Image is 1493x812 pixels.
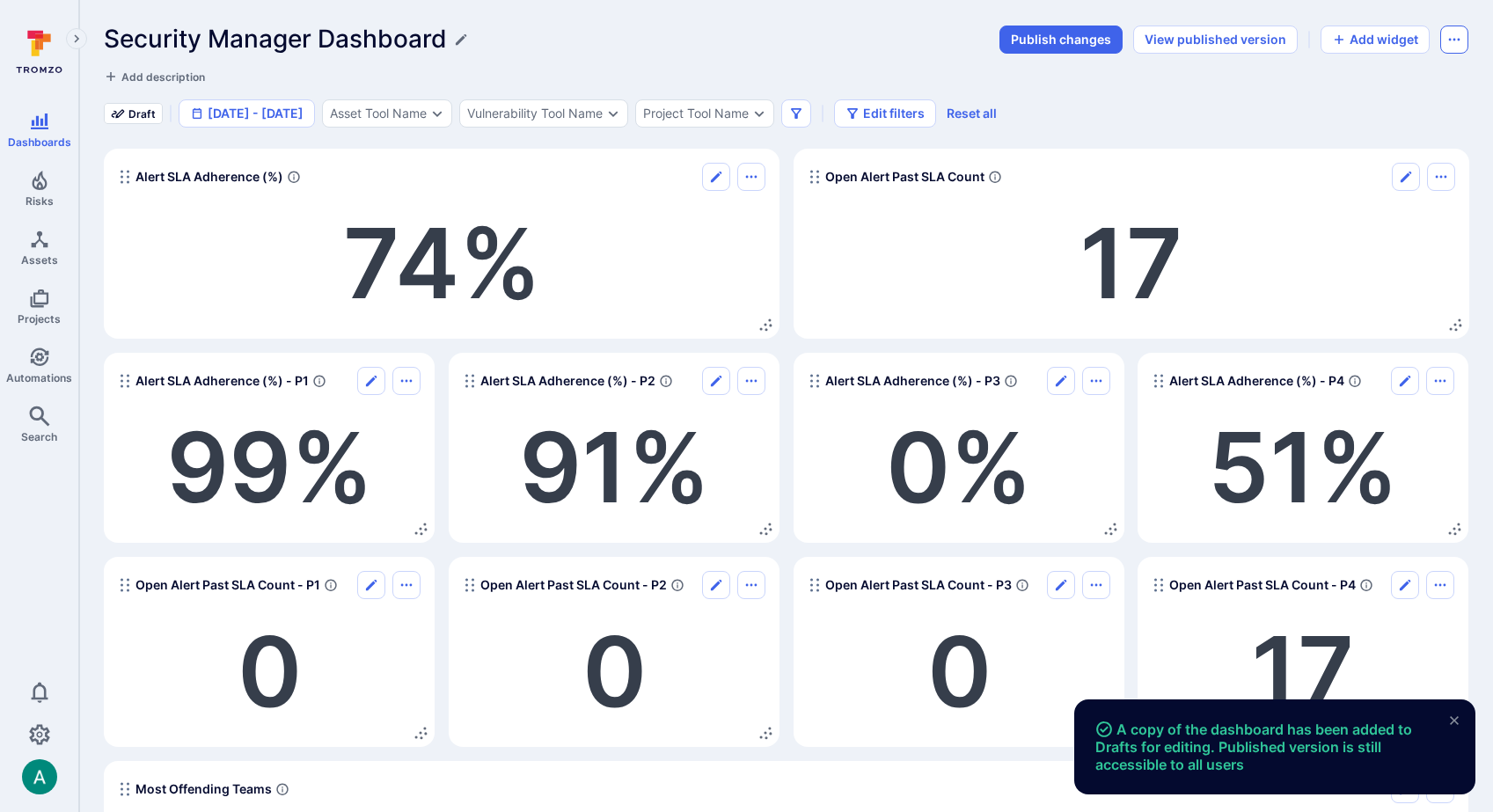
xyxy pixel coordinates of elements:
[8,135,71,149] span: Dashboards
[794,149,1469,339] div: Widget
[702,571,730,599] button: Edit
[1251,612,1355,730] a: 17
[1047,367,1075,395] button: Edit
[582,612,647,730] a: 0
[737,367,765,395] button: Options menu
[927,612,992,730] a: 0
[947,106,997,121] button: Reset all
[22,759,57,794] img: ACg8ocLSa5mPYBaXNx3eFu_EmspyJX0laNWN7cXOFirfQ7srZveEpg=s96-c
[794,353,1124,543] div: Widget
[21,430,57,443] span: Search
[1391,571,1419,599] button: Edit
[737,163,765,191] button: Options menu
[22,759,57,794] div: Arjan Dehar
[643,106,749,121] button: Project Tool Name
[6,371,72,384] span: Automations
[1079,204,1183,322] a: 17
[1138,557,1468,747] div: Widget
[104,103,163,124] div: Draft
[1095,721,1454,773] span: A copy of the dashboard has been added to Drafts for editing. Published version is still accessib...
[70,32,83,47] i: Expand navigation menu
[1133,26,1298,54] button: View published version
[104,25,447,54] h1: Security Manager Dashboard
[886,408,1032,526] span: %
[392,367,421,395] button: Options menu
[1169,576,1356,594] span: Open Alert Past SLA Count - P4
[343,204,541,322] span: %
[1169,372,1344,390] span: Alert SLA Adherence (%) - P4
[343,204,459,322] span: 74
[135,372,309,390] span: Alert SLA Adherence (%) - P1
[1427,163,1455,191] button: Options menu
[702,163,730,191] button: Edit
[794,557,1124,747] div: Widget
[825,168,984,186] span: Open Alert Past SLA Count
[781,99,811,128] button: Filters
[519,408,710,526] span: %
[752,106,766,121] button: Expand dropdown
[357,571,385,599] button: Edit
[467,106,603,121] button: Vulnerability Tool Name
[430,106,444,121] button: Expand dropdown
[166,408,291,526] span: 99
[834,99,936,128] button: Edit filters
[238,612,302,730] a: 0
[519,408,628,526] span: 91
[449,353,779,543] div: Widget
[104,149,779,339] div: Widget
[1082,367,1110,395] button: Options menu
[737,571,765,599] button: Options menu
[66,28,87,49] button: Expand navigation menu
[104,557,435,747] div: Widget
[886,408,950,526] span: 0
[1440,26,1468,54] button: Dashboard menu
[1082,571,1110,599] button: Options menu
[825,576,1012,594] span: Open Alert Past SLA Count - P3
[1426,571,1454,599] button: Options menu
[1391,367,1419,395] button: Edit
[392,571,421,599] button: Options menu
[104,353,435,543] div: Widget
[18,312,61,326] span: Projects
[999,26,1123,54] button: Publish changes
[26,194,54,208] span: Risks
[454,33,468,47] button: Edit title
[1208,408,1316,526] span: 51
[1138,353,1468,543] div: Widget
[135,780,272,798] span: Most Offending Teams
[121,70,205,84] span: Add description
[179,99,315,128] button: [DATE] - [DATE]
[1426,367,1454,395] button: Options menu
[21,253,58,267] span: Assets
[480,576,667,594] span: Open Alert Past SLA Count - P2
[702,367,730,395] button: Edit
[135,168,283,186] span: Alert SLA Adherence (%)
[449,557,779,747] div: Widget
[480,372,655,390] span: Alert SLA Adherence (%) - P2
[1392,163,1420,191] button: Edit
[135,576,320,594] span: Open Alert Past SLA Count - P1
[1208,408,1398,526] span: %
[330,106,427,121] button: Asset Tool Name
[1047,571,1075,599] button: Edit
[606,106,620,121] button: Expand dropdown
[825,372,1000,390] span: Alert SLA Adherence (%) - P3
[1440,706,1468,735] button: close
[128,107,156,121] span: Draft
[104,68,205,85] button: Add description
[166,408,373,526] span: %
[1321,26,1430,54] button: Add widget
[357,367,385,395] button: Edit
